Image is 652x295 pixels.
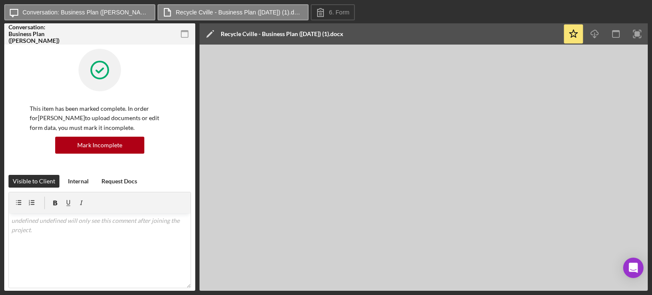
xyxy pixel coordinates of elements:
button: 6. Form [311,4,355,20]
div: Open Intercom Messenger [623,258,644,278]
div: Recycle Cville - Business Plan ([DATE]) (1).docx [221,31,343,37]
button: Visible to Client [8,175,59,188]
label: 6. Form [329,9,349,16]
iframe: Document Preview [200,45,648,291]
div: Internal [68,175,89,188]
div: Visible to Client [13,175,55,188]
button: Conversation: Business Plan ([PERSON_NAME]) [4,4,155,20]
div: Mark Incomplete [77,137,122,154]
p: This item has been marked complete. In order for [PERSON_NAME] to upload documents or edit form d... [30,104,170,132]
button: Internal [64,175,93,188]
button: Request Docs [97,175,141,188]
button: Mark Incomplete [55,137,144,154]
label: Recycle Cville - Business Plan ([DATE]) (1).docx [176,9,303,16]
div: Request Docs [101,175,137,188]
label: Conversation: Business Plan ([PERSON_NAME]) [22,9,150,16]
div: Conversation: Business Plan ([PERSON_NAME]) [8,24,68,44]
button: Recycle Cville - Business Plan ([DATE]) (1).docx [157,4,309,20]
